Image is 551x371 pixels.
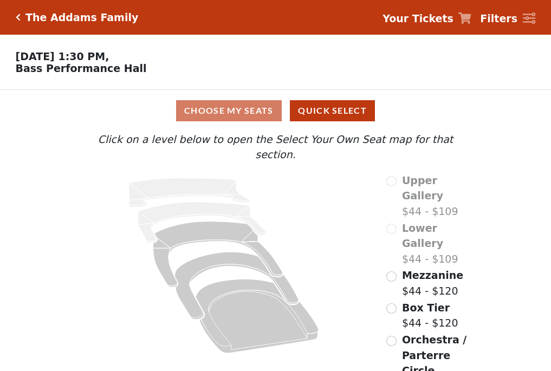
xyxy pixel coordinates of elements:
[16,14,21,21] a: Click here to go back to filters
[196,279,319,353] path: Orchestra / Parterre Circle - Seats Available: 111
[402,300,458,331] label: $44 - $120
[129,178,250,207] path: Upper Gallery - Seats Available: 0
[402,269,463,281] span: Mezzanine
[480,12,517,24] strong: Filters
[402,174,443,202] span: Upper Gallery
[402,302,450,314] span: Box Tier
[402,220,475,267] label: $44 - $109
[290,100,375,121] button: Quick Select
[76,132,474,162] p: Click on a level below to open the Select Your Own Seat map for that section.
[383,11,471,27] a: Your Tickets
[402,222,443,250] span: Lower Gallery
[383,12,453,24] strong: Your Tickets
[402,268,463,298] label: $44 - $120
[138,202,267,243] path: Lower Gallery - Seats Available: 0
[480,11,535,27] a: Filters
[402,173,475,219] label: $44 - $109
[25,11,138,24] h5: The Addams Family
